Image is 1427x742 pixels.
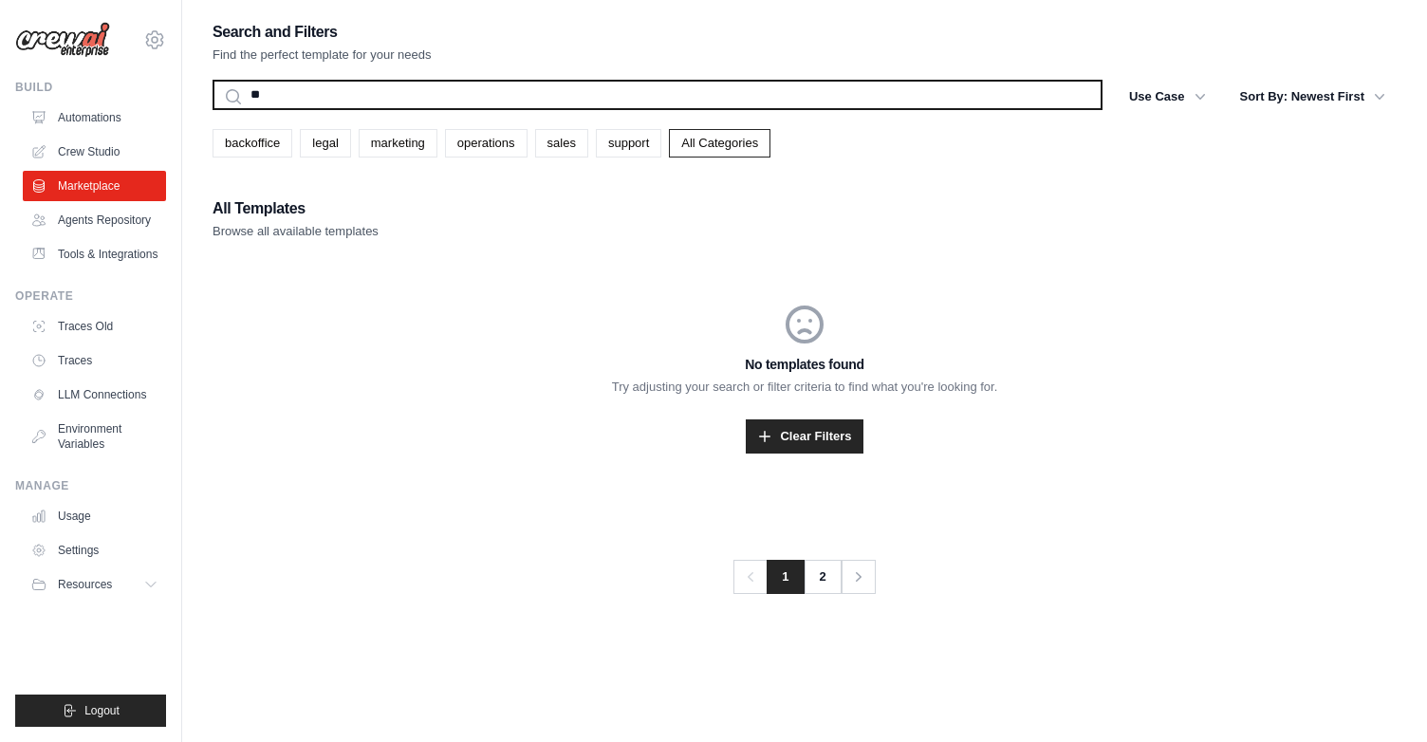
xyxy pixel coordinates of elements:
[58,577,112,592] span: Resources
[15,695,166,727] button: Logout
[359,129,437,158] a: marketing
[213,46,432,65] p: Find the perfect template for your needs
[23,345,166,376] a: Traces
[23,380,166,410] a: LLM Connections
[23,311,166,342] a: Traces Old
[23,501,166,531] a: Usage
[84,703,120,718] span: Logout
[23,171,166,201] a: Marketplace
[23,137,166,167] a: Crew Studio
[15,80,166,95] div: Build
[213,19,432,46] h2: Search and Filters
[15,22,110,58] img: Logo
[669,129,770,158] a: All Categories
[213,378,1397,397] p: Try adjusting your search or filter criteria to find what you're looking for.
[213,129,292,158] a: backoffice
[23,569,166,600] button: Resources
[767,560,804,594] span: 1
[213,222,379,241] p: Browse all available templates
[300,129,350,158] a: legal
[213,355,1397,374] h3: No templates found
[23,535,166,566] a: Settings
[15,478,166,493] div: Manage
[23,205,166,235] a: Agents Repository
[746,419,862,454] a: Clear Filters
[733,560,875,594] nav: Pagination
[535,129,588,158] a: sales
[1229,80,1397,114] button: Sort By: Newest First
[1118,80,1217,114] button: Use Case
[804,560,842,594] a: 2
[23,102,166,133] a: Automations
[15,288,166,304] div: Operate
[213,195,379,222] h2: All Templates
[23,239,166,269] a: Tools & Integrations
[23,414,166,459] a: Environment Variables
[596,129,661,158] a: support
[445,129,528,158] a: operations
